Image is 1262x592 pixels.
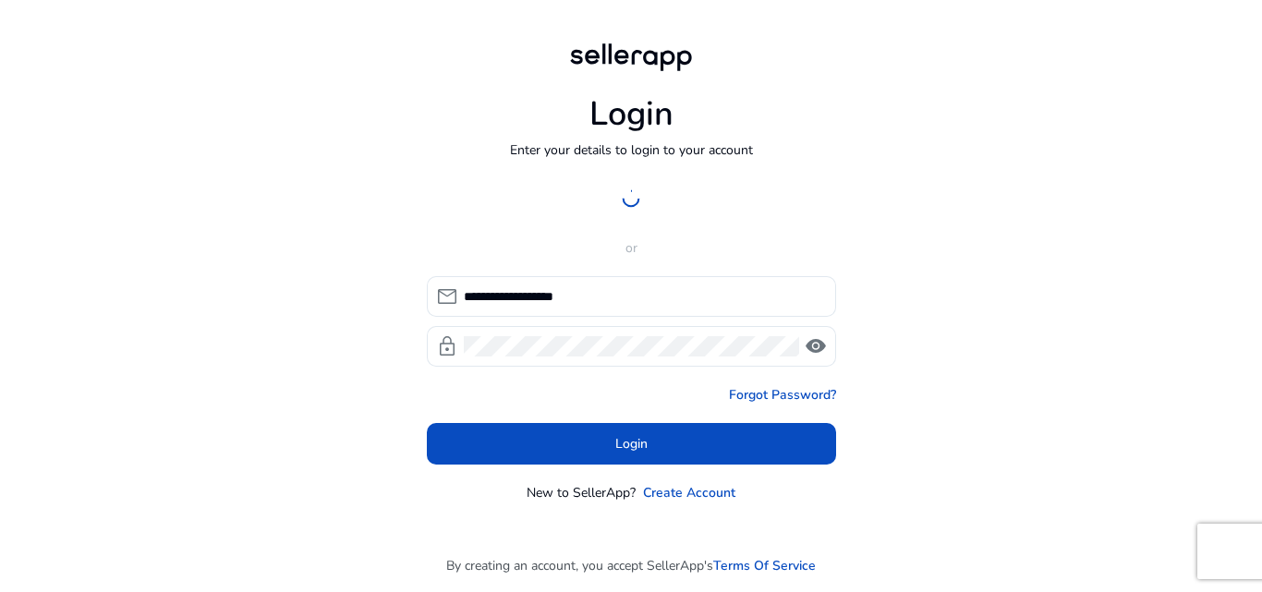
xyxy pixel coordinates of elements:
a: Forgot Password? [729,385,836,405]
a: Create Account [643,483,735,502]
p: or [427,238,836,258]
span: Login [615,434,648,453]
h1: Login [589,94,673,134]
p: Enter your details to login to your account [510,140,753,160]
p: New to SellerApp? [527,483,636,502]
button: Login [427,423,836,465]
a: Terms Of Service [713,556,816,575]
span: visibility [805,335,827,357]
span: mail [436,285,458,308]
span: lock [436,335,458,357]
